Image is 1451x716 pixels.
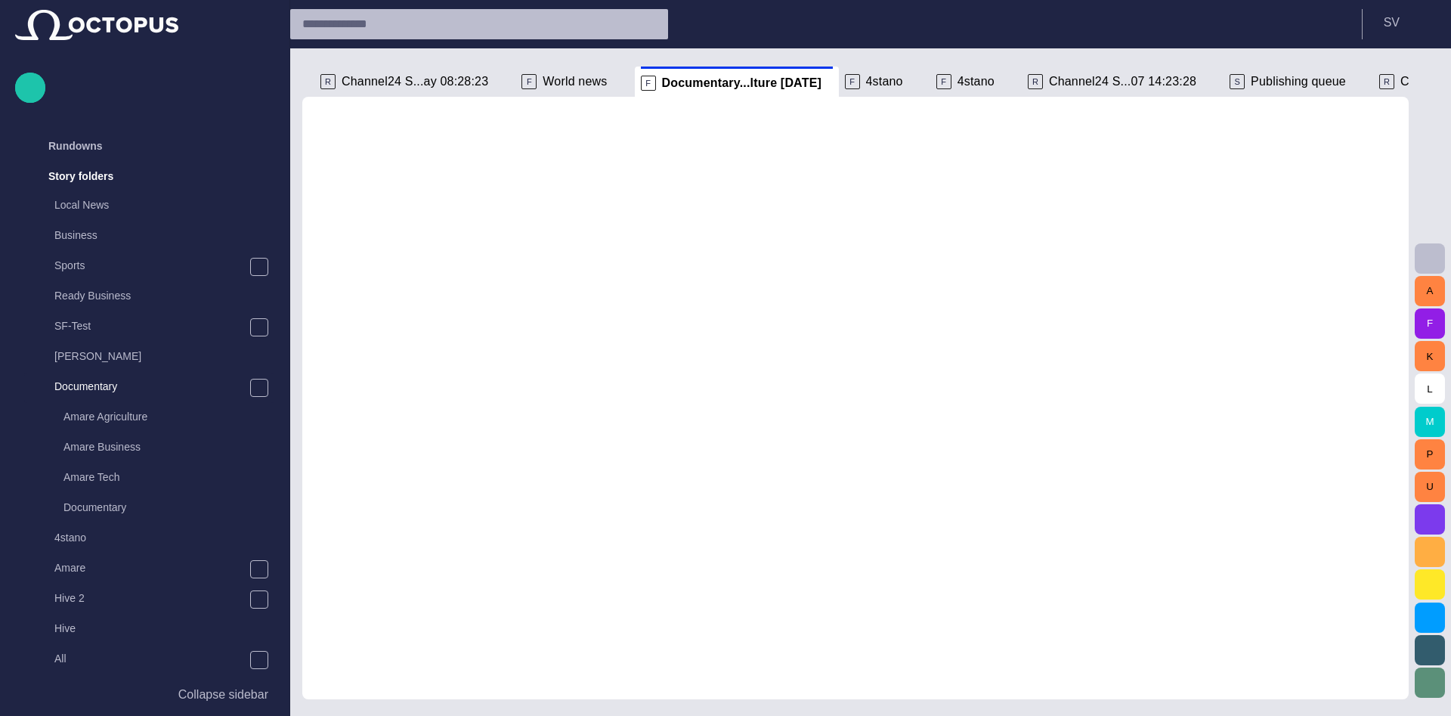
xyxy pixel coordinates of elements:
p: Local News [54,197,274,212]
p: 4stano [54,530,274,545]
span: Documentary...lture [DATE] [662,76,822,91]
button: Collapse sidebar [15,680,274,710]
div: FWorld news [515,67,634,97]
span: Publishing queue [1251,74,1346,89]
div: SF-Test [24,312,274,343]
p: [PERSON_NAME] [54,349,274,364]
p: F [521,74,537,89]
button: K [1415,341,1445,371]
p: Ready Business [54,288,274,303]
div: RChannel24 S...07 14:23:28 [1022,67,1224,97]
button: L [1415,373,1445,404]
button: SV [1372,9,1442,36]
div: Local News [24,191,274,222]
div: Hive [24,615,274,645]
div: Documentary [33,494,274,524]
span: Channel24 S...07 14:23:28 [1049,74,1196,89]
p: Amare Agriculture [63,409,274,424]
p: F [845,74,860,89]
p: S [1230,74,1245,89]
p: Amare [54,560,249,575]
div: Amare Business [33,433,274,463]
div: Business [24,222,274,252]
div: F4stano [839,67,930,97]
p: Business [54,228,274,243]
p: R [320,74,336,89]
button: A [1415,276,1445,306]
button: P [1415,439,1445,470]
div: Amare Agriculture [33,403,274,433]
p: Collapse sidebar [178,686,268,704]
ul: main menu [15,131,274,680]
div: Ready Business [24,282,274,312]
p: Story folders [48,169,113,184]
p: Amare Tech [63,470,274,485]
span: Channel24 S...ay 08:28:23 [342,74,488,89]
span: 4stano [866,74,903,89]
p: SF-Test [54,318,249,333]
div: Sports [24,252,274,282]
p: Rundowns [48,138,103,153]
button: U [1415,472,1445,502]
div: SPublishing queue [1224,67,1373,97]
p: S V [1384,14,1400,32]
p: Amare Business [63,439,274,454]
div: DocumentaryAmare AgricultureAmare BusinessAmare TechDocumentary [24,373,274,524]
p: Documentary [63,500,274,515]
img: Octopus News Room [15,10,178,40]
p: F [936,74,951,89]
div: Amare [24,554,274,584]
div: 4stano [24,524,274,554]
span: World news [543,74,607,89]
p: Hive [54,621,274,636]
p: Documentary [54,379,249,394]
button: F [1415,308,1445,339]
div: All [24,645,274,675]
p: F [641,76,656,91]
div: Amare Tech [33,463,274,494]
span: 4stano [958,74,995,89]
p: All [54,651,249,666]
div: [PERSON_NAME] [24,343,274,373]
div: RChannel24 S...ay 08:28:23 [314,67,515,97]
p: R [1028,74,1043,89]
p: Hive 2 [54,590,249,606]
p: Sports [54,258,249,273]
button: M [1415,407,1445,437]
div: F4stano [930,67,1022,97]
div: FDocumentary...lture [DATE] [635,67,839,97]
div: Hive 2 [24,584,274,615]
